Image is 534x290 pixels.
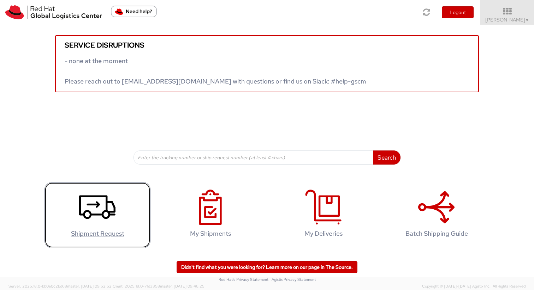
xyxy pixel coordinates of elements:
button: Need help? [111,6,157,17]
a: | Agistix Privacy Statement [269,277,316,282]
a: My Shipments [158,182,263,248]
h4: Batch Shipping Guide [391,230,482,237]
span: master, [DATE] 09:46:25 [160,284,204,289]
span: Copyright © [DATE]-[DATE] Agistix Inc., All Rights Reserved [422,284,526,289]
a: Didn't find what you were looking for? Learn more on our page in The Source. [177,261,357,273]
button: Search [373,150,400,165]
a: Red Hat's Privacy Statement [219,277,268,282]
a: Shipment Request [44,182,150,248]
h4: My Deliveries [278,230,369,237]
img: rh-logistics-00dfa346123c4ec078e1.svg [5,5,102,19]
a: My Deliveries [271,182,376,248]
button: Logout [442,6,474,18]
span: [PERSON_NAME] [485,17,529,23]
span: ▼ [525,17,529,23]
a: Service disruptions - none at the moment Please reach out to [EMAIL_ADDRESS][DOMAIN_NAME] with qu... [55,35,479,92]
input: Enter the tracking number or ship request number (at least 4 chars) [133,150,373,165]
span: master, [DATE] 09:52:52 [67,284,112,289]
span: Client: 2025.18.0-71d3358 [113,284,204,289]
span: - none at the moment Please reach out to [EMAIL_ADDRESS][DOMAIN_NAME] with questions or find us o... [65,57,366,85]
span: Server: 2025.18.0-bb0e0c2bd68 [8,284,112,289]
h4: Shipment Request [52,230,143,237]
h4: My Shipments [165,230,256,237]
h5: Service disruptions [65,41,469,49]
a: Batch Shipping Guide [384,182,490,248]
